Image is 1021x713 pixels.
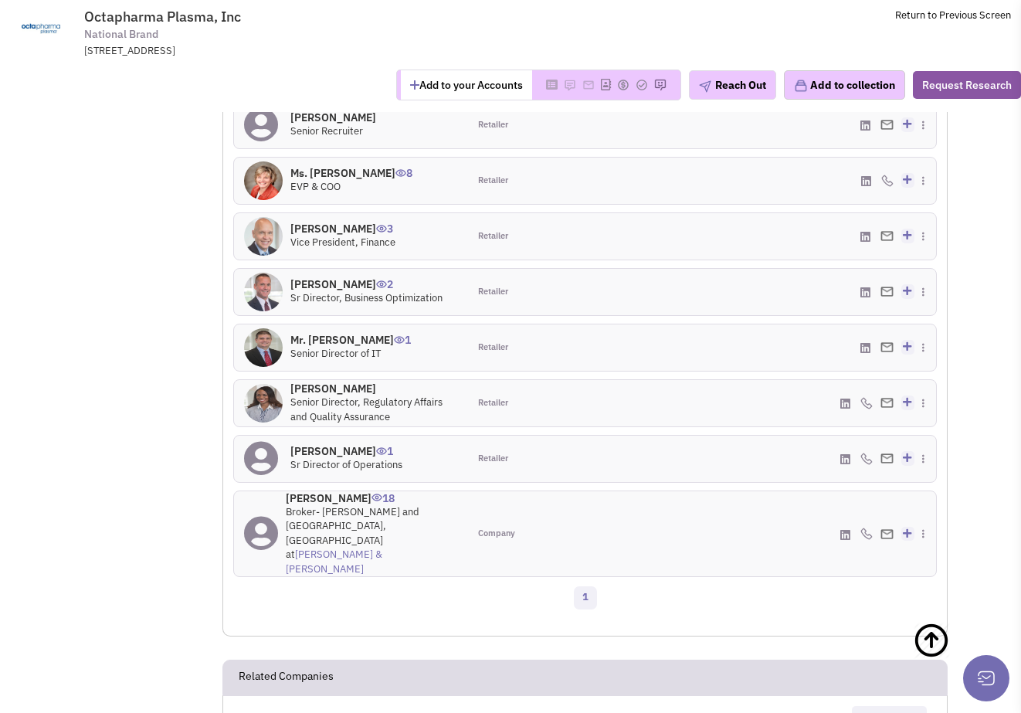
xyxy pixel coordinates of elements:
[286,548,382,575] a: [PERSON_NAME] & [PERSON_NAME]
[84,26,158,42] span: National Brand
[478,175,508,187] span: Retailer
[478,286,508,298] span: Retailer
[880,231,894,241] img: Email%20Icon.png
[881,175,894,187] img: icon-phone.png
[376,225,387,233] img: icon-UserInteraction.png
[290,382,458,396] h4: [PERSON_NAME]
[290,110,376,124] h4: [PERSON_NAME]
[395,169,406,177] img: icon-UserInteraction.png
[654,79,667,91] img: Please add to your accounts
[290,166,412,180] h4: Ms. [PERSON_NAME]
[376,266,393,291] span: 2
[290,180,341,193] span: EVP & COO
[794,79,808,93] img: icon-collection-lavender.png
[290,277,443,291] h4: [PERSON_NAME]
[913,606,990,707] a: Back To Top
[784,70,905,100] button: Add to collection
[478,397,508,409] span: Retailer
[10,9,73,48] img: octapharmaplasma.com
[913,71,1021,99] button: Request Research
[290,396,443,423] span: Senior Director, Regulatory Affairs and Quality Assurance
[394,336,405,344] img: icon-UserInteraction.png
[376,280,387,288] img: icon-UserInteraction.png
[880,120,894,130] img: Email%20Icon.png
[286,491,458,505] h4: [PERSON_NAME]
[290,458,402,471] span: Sr Director of Operations
[860,453,873,465] img: icon-phone.png
[84,8,241,25] span: Octapharma Plasma, Inc
[290,124,363,138] span: Senior Recruiter
[239,660,334,694] h2: Related Companies
[582,79,595,91] img: Please add to your accounts
[880,453,894,463] img: Email%20Icon.png
[478,230,508,243] span: Retailer
[617,79,629,91] img: Please add to your accounts
[478,341,508,354] span: Retailer
[244,217,283,256] img: V6r9VPWkwUuMCHPIckp-6w.jpg
[880,398,894,408] img: Email%20Icon.png
[244,384,283,423] img: WwS-ZpHB2UuW4fP6qVAmDQ.jpg
[636,79,648,91] img: Please add to your accounts
[401,70,532,100] button: Add to your Accounts
[860,397,873,409] img: icon-phone.png
[689,70,776,100] button: Reach Out
[290,222,395,236] h4: [PERSON_NAME]
[244,273,283,311] img: _vE52ZgEC0C2PhfYjETyzg.jpg
[244,328,283,367] img: 644qoovBSkmqwvyl9R7EJA.jpg
[699,80,711,93] img: plane.png
[880,287,894,297] img: Email%20Icon.png
[376,433,393,458] span: 1
[395,154,412,180] span: 8
[895,8,1011,22] a: Return to Previous Screen
[290,291,443,304] span: Sr Director, Business Optimization
[84,44,487,59] div: [STREET_ADDRESS]
[394,321,411,347] span: 1
[286,505,419,547] span: Broker- [PERSON_NAME] and [GEOGRAPHIC_DATA], [GEOGRAPHIC_DATA]
[376,447,387,455] img: icon-UserInteraction.png
[478,453,508,465] span: Retailer
[880,529,894,539] img: Email%20Icon.png
[478,528,515,540] span: Company
[860,528,873,540] img: icon-phone.png
[290,347,381,360] span: Senior Director of IT
[574,586,597,609] a: 1
[371,494,382,501] img: icon-UserInteraction.png
[244,161,283,200] img: VqHmr1wA-UWbgT_EK_GMaA.png
[290,333,411,347] h4: Mr. [PERSON_NAME]
[371,480,395,505] span: 18
[564,79,576,91] img: Please add to your accounts
[290,236,395,249] span: Vice President, Finance
[880,342,894,352] img: Email%20Icon.png
[478,119,508,131] span: Retailer
[376,210,393,236] span: 3
[286,548,382,575] span: at
[290,444,402,458] h4: [PERSON_NAME]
